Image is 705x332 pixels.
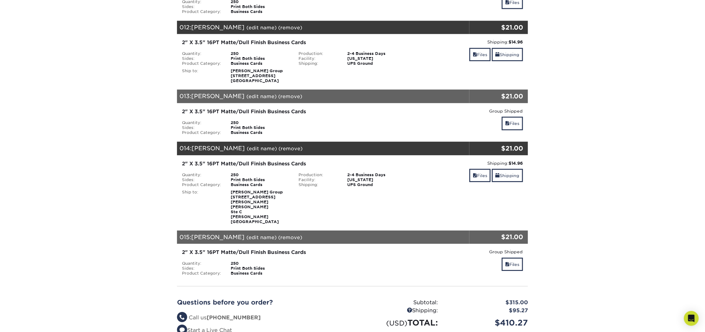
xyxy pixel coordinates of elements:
[226,271,294,276] div: Business Cards
[443,317,533,329] div: $410.27
[509,161,523,166] strong: $14.96
[177,266,226,271] div: Sides:
[177,4,226,9] div: Sides:
[294,182,343,187] div: Shipping:
[473,173,477,178] span: files
[443,307,533,315] div: $95.27
[343,177,411,182] div: [US_STATE]
[177,51,226,56] div: Quantity:
[352,317,443,329] div: TOTAL:
[247,146,277,151] a: (edit name)
[343,56,411,61] div: [US_STATE]
[415,160,523,166] div: Shipping:
[684,311,699,326] div: Open Intercom Messenger
[352,299,443,307] div: Subtotal:
[177,299,348,306] h2: Questions before you order?
[443,299,533,307] div: $315.00
[505,262,509,267] span: files
[294,51,343,56] div: Production:
[226,130,294,135] div: Business Cards
[177,9,226,14] div: Product Category:
[469,169,491,182] a: Files
[182,249,406,256] div: 2" X 3.5" 16PT Matte/Dull Finish Business Cards
[495,52,500,57] span: shipping
[226,177,294,182] div: Print Both Sides
[473,52,477,57] span: files
[231,68,283,83] strong: [PERSON_NAME] Group [STREET_ADDRESS] [GEOGRAPHIC_DATA]
[226,266,294,271] div: Print Both Sides
[191,24,245,31] span: [PERSON_NAME]
[177,125,226,130] div: Sides:
[278,234,302,240] a: (remove)
[191,93,245,99] span: [PERSON_NAME]
[246,93,277,99] a: (edit name)
[495,173,500,178] span: shipping
[492,169,523,182] a: Shipping
[226,61,294,66] div: Business Cards
[352,307,443,315] div: Shipping:
[226,9,294,14] div: Business Cards
[177,190,226,224] div: Ship to:
[278,93,302,99] a: (remove)
[226,172,294,177] div: 250
[343,61,411,66] div: UPS Ground
[177,172,226,177] div: Quantity:
[182,160,406,168] div: 2" X 3.5" 16PT Matte/Dull Finish Business Cards
[177,68,226,83] div: Ship to:
[505,121,509,126] span: files
[294,56,343,61] div: Facility:
[469,48,491,61] a: Files
[492,48,523,61] a: Shipping
[177,261,226,266] div: Quantity:
[294,61,343,66] div: Shipping:
[509,39,523,44] strong: $14.96
[469,92,523,101] div: $21.00
[226,56,294,61] div: Print Both Sides
[226,182,294,187] div: Business Cards
[191,234,245,240] span: [PERSON_NAME]
[226,4,294,9] div: Print Both Sides
[177,61,226,66] div: Product Category:
[182,39,406,46] div: 2" X 3.5" 16PT Matte/Dull Finish Business Cards
[343,182,411,187] div: UPS Ground
[177,21,469,34] div: 012:
[415,249,523,255] div: Group Shipped
[469,144,523,153] div: $21.00
[246,25,277,31] a: (edit name)
[469,232,523,242] div: $21.00
[207,314,261,321] strong: [PHONE_NUMBER]
[226,261,294,266] div: 250
[343,51,411,56] div: 2-4 Business Days
[226,120,294,125] div: 250
[469,23,523,32] div: $21.00
[294,177,343,182] div: Facility:
[294,172,343,177] div: Production:
[278,25,302,31] a: (remove)
[226,125,294,130] div: Print Both Sides
[177,89,469,103] div: 013:
[415,39,523,45] div: Shipping:
[192,145,245,151] span: [PERSON_NAME]
[246,234,277,240] a: (edit name)
[182,108,406,115] div: 2" X 3.5" 16PT Matte/Dull Finish Business Cards
[502,117,523,130] a: Files
[386,319,407,327] small: (USD)
[177,120,226,125] div: Quantity:
[177,142,469,155] div: 014:
[278,146,303,151] a: (remove)
[177,56,226,61] div: Sides:
[231,190,283,224] strong: [PERSON_NAME] Group [STREET_ADDRESS][PERSON_NAME][PERSON_NAME] Ste C [PERSON_NAME][GEOGRAPHIC_DATA]
[177,130,226,135] div: Product Category:
[177,182,226,187] div: Product Category:
[226,51,294,56] div: 250
[415,108,523,114] div: Group Shipped
[177,230,469,244] div: 015:
[502,258,523,271] a: Files
[177,314,348,322] li: Call us
[177,271,226,276] div: Product Category:
[177,177,226,182] div: Sides:
[343,172,411,177] div: 2-4 Business Days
